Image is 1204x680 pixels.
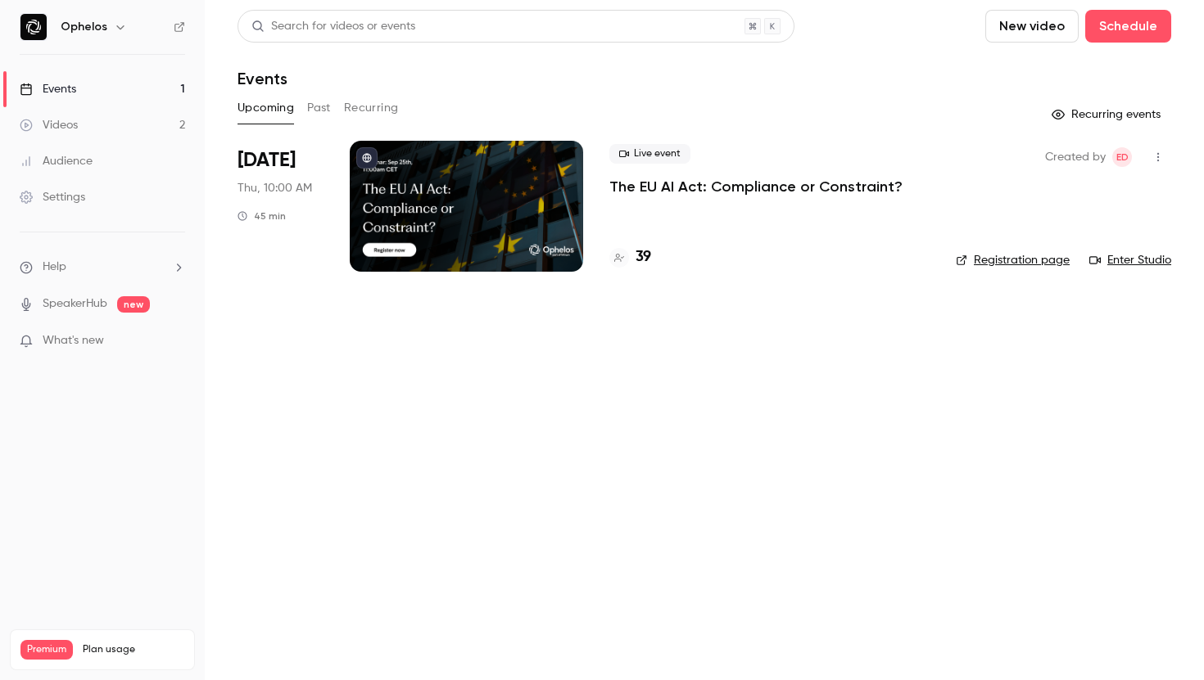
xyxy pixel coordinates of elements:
[609,246,651,268] a: 39
[238,69,287,88] h1: Events
[1089,252,1171,268] a: Enter Studio
[20,640,73,660] span: Premium
[20,153,93,169] div: Audience
[238,95,294,121] button: Upcoming
[1045,147,1106,167] span: Created by
[238,147,296,173] span: [DATE]
[1112,147,1132,167] span: Eadaoin Downey
[20,259,185,276] li: help-dropdown-opener
[238,209,286,223] div: 45 min
[43,295,107,313] a: SpeakerHub
[117,296,150,313] span: new
[956,252,1070,268] a: Registration page
[1116,147,1129,167] span: ED
[238,141,324,272] div: Sep 25 Thu, 10:00 AM (Europe/London)
[20,14,47,40] img: Ophelos
[985,10,1079,43] button: New video
[20,117,78,133] div: Videos
[251,18,415,35] div: Search for videos or events
[636,246,651,268] h4: 39
[307,95,331,121] button: Past
[344,95,399,121] button: Recurring
[1085,10,1171,43] button: Schedule
[20,189,85,205] div: Settings
[43,259,66,276] span: Help
[43,332,104,349] span: What's new
[20,81,76,97] div: Events
[238,180,312,196] span: Thu, 10:00 AM
[1044,101,1171,128] button: Recurring events
[609,177,903,196] a: The EU AI Act: Compliance or Constraint?
[609,144,690,164] span: Live event
[83,643,184,656] span: Plan usage
[61,19,107,35] h6: Ophelos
